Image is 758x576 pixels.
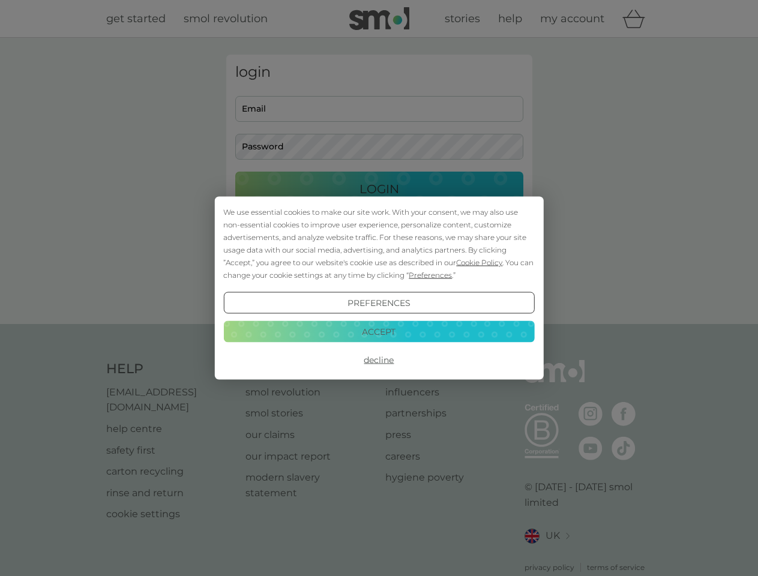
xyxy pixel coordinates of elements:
[223,206,534,281] div: We use essential cookies to make our site work. With your consent, we may also use non-essential ...
[223,349,534,371] button: Decline
[223,292,534,314] button: Preferences
[456,258,502,267] span: Cookie Policy
[223,320,534,342] button: Accept
[409,271,452,280] span: Preferences
[214,197,543,380] div: Cookie Consent Prompt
